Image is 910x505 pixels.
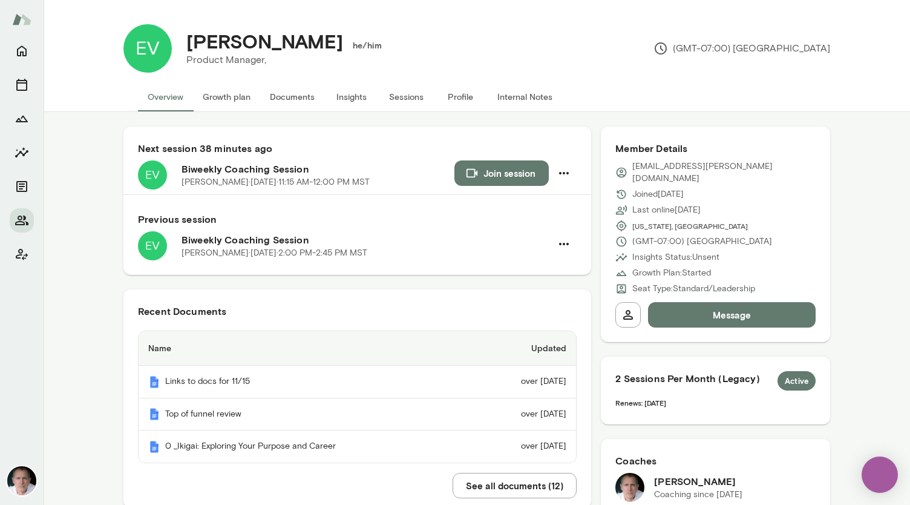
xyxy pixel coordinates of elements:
button: Sessions [10,73,34,97]
button: Sessions [379,82,433,111]
button: Documents [260,82,324,111]
img: Mike Lane [615,473,644,502]
p: Last online [DATE] [632,204,701,216]
p: Insights Status: Unsent [632,251,719,263]
button: Internal Notes [488,82,562,111]
h6: Next session 38 minutes ago [138,141,577,156]
th: Updated [472,331,576,366]
h6: Biweekly Coaching Session [182,233,551,247]
th: Links to docs for 11/15 [139,366,472,398]
td: over [DATE] [472,366,576,398]
p: Seat Type: Standard/Leadership [632,283,755,295]
span: Renews: [DATE] [615,398,666,407]
span: [US_STATE], [GEOGRAPHIC_DATA] [632,221,748,231]
th: Top of funnel review [139,398,472,431]
p: Joined [DATE] [632,188,684,200]
h6: Recent Documents [138,304,577,319]
h6: he/him [353,39,382,51]
h6: Previous session [138,212,577,226]
button: Overview [138,82,193,111]
p: (GMT-07:00) [GEOGRAPHIC_DATA] [632,236,772,248]
img: Mento [148,376,160,388]
th: 0 _Ikigai: Exploring Your Purpose and Career [139,431,472,463]
h6: Member Details [615,141,816,156]
button: Growth plan [193,82,260,111]
p: Product Manager, [186,53,373,67]
span: Active [777,375,816,388]
img: Evan Roche [123,24,172,73]
button: Message [648,302,816,328]
button: Profile [433,82,488,111]
button: Members [10,208,34,233]
td: over [DATE] [472,398,576,431]
p: Coaching since [DATE] [654,489,742,501]
p: Growth Plan: Started [632,267,711,279]
button: Insights [10,140,34,165]
button: Documents [10,174,34,199]
h6: Biweekly Coaching Session [182,162,454,176]
p: (GMT-07:00) [GEOGRAPHIC_DATA] [653,41,830,56]
h6: [PERSON_NAME] [654,474,742,489]
th: Name [139,331,472,366]
h6: 2 Sessions Per Month (Legacy) [615,371,816,391]
button: Home [10,39,34,63]
h4: [PERSON_NAME] [186,30,343,53]
button: See all documents (12) [453,473,577,498]
button: Growth Plan [10,107,34,131]
p: [PERSON_NAME] · [DATE] · 11:15 AM-12:00 PM MST [182,176,370,188]
button: Insights [324,82,379,111]
img: Mento [148,441,160,453]
td: over [DATE] [472,431,576,463]
p: [PERSON_NAME] · [DATE] · 2:00 PM-2:45 PM MST [182,247,367,259]
img: Mike Lane [7,466,36,495]
img: Mento [12,8,31,31]
button: Join session [454,160,549,186]
h6: Coaches [615,454,816,468]
p: [EMAIL_ADDRESS][PERSON_NAME][DOMAIN_NAME] [632,160,816,185]
button: Client app [10,242,34,266]
img: Mento [148,408,160,420]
